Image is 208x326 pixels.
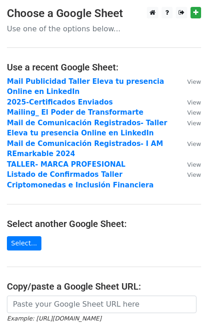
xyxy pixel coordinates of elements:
h3: Choose a Google Sheet [7,7,201,20]
a: View [178,98,201,106]
a: Mail de Comunicación Registrados- I AM REmarkable 2024 [7,140,163,158]
small: Example: [URL][DOMAIN_NAME] [7,315,101,322]
a: View [178,108,201,116]
a: TALLER- MARCA PROFESIONAL [7,160,126,169]
a: Mail de Comunicación Registrados- Taller Eleva tu presencia Online en LinkedIn [7,119,167,138]
small: View [187,161,201,168]
small: View [187,171,201,178]
a: 2025-Certificados Enviados [7,98,113,106]
a: Select... [7,236,41,250]
a: View [178,160,201,169]
a: Mail Publicidad Taller Eleva tu presencia Online en LinkedIn [7,77,164,96]
input: Paste your Google Sheet URL here [7,296,196,313]
small: View [187,78,201,85]
h4: Select another Google Sheet: [7,218,201,229]
a: View [178,77,201,86]
a: View [178,140,201,148]
small: View [187,140,201,147]
a: Listado de Confirmados Taller Criptomonedas e Inclusión Financiera [7,170,154,189]
h4: Use a recent Google Sheet: [7,62,201,73]
a: View [178,119,201,127]
small: View [187,120,201,127]
h4: Copy/paste a Google Sheet URL: [7,281,201,292]
p: Use one of the options below... [7,24,201,34]
small: View [187,109,201,116]
a: View [178,170,201,179]
a: Mailing_ El Poder de Transformarte [7,108,144,116]
small: View [187,99,201,106]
